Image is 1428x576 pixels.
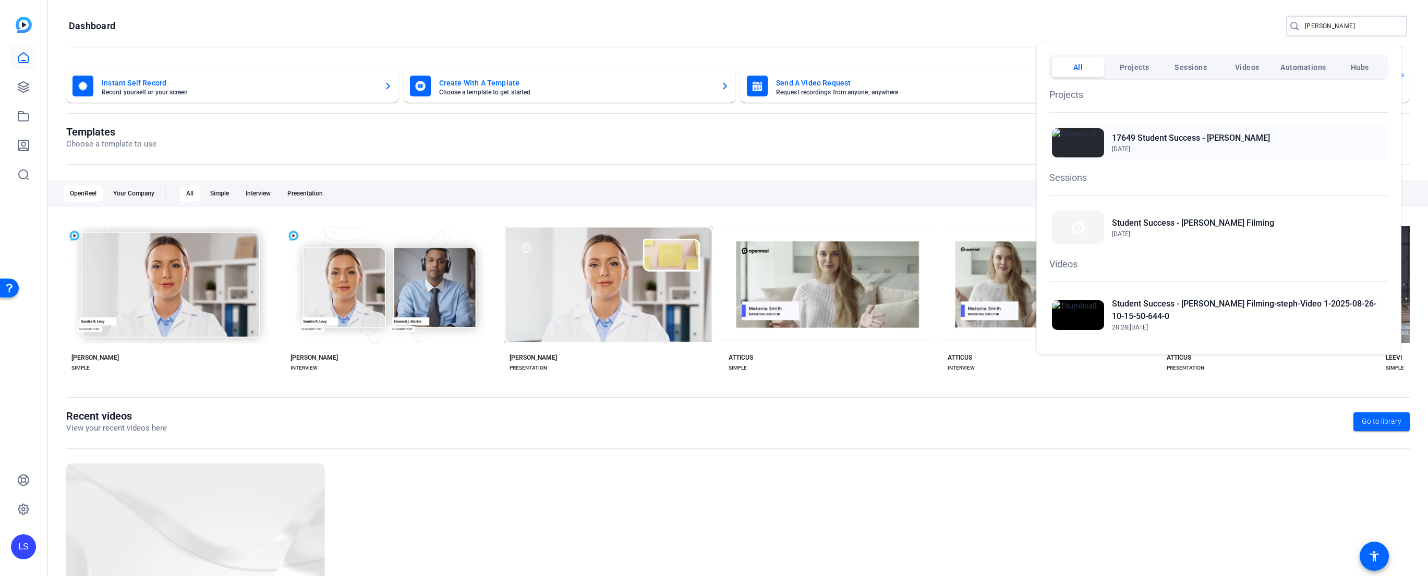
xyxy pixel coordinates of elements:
[1052,300,1104,329] img: Thumbnail
[1049,257,1388,271] h1: Videos
[1175,58,1207,77] span: Sessions
[1120,58,1149,77] span: Projects
[1351,58,1369,77] span: Hubs
[1112,324,1128,331] span: 28:28
[1049,88,1388,102] h1: Projects
[1112,217,1274,229] h2: Student Success - [PERSON_NAME] Filming
[1280,58,1326,77] span: Automations
[1128,324,1130,331] span: |
[1112,132,1270,144] h2: 17649 Student Success - [PERSON_NAME]
[1130,324,1148,331] span: [DATE]
[1052,211,1104,244] img: Thumbnail
[1052,128,1104,157] img: Thumbnail
[1112,145,1130,153] span: [DATE]
[1112,298,1386,323] h2: Student Success - [PERSON_NAME] Filming-steph-Video 1-2025-08-26-10-15-50-644-0
[1073,58,1083,77] span: All
[1049,170,1388,185] h1: Sessions
[1112,230,1130,238] span: [DATE]
[1235,58,1260,77] span: Videos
